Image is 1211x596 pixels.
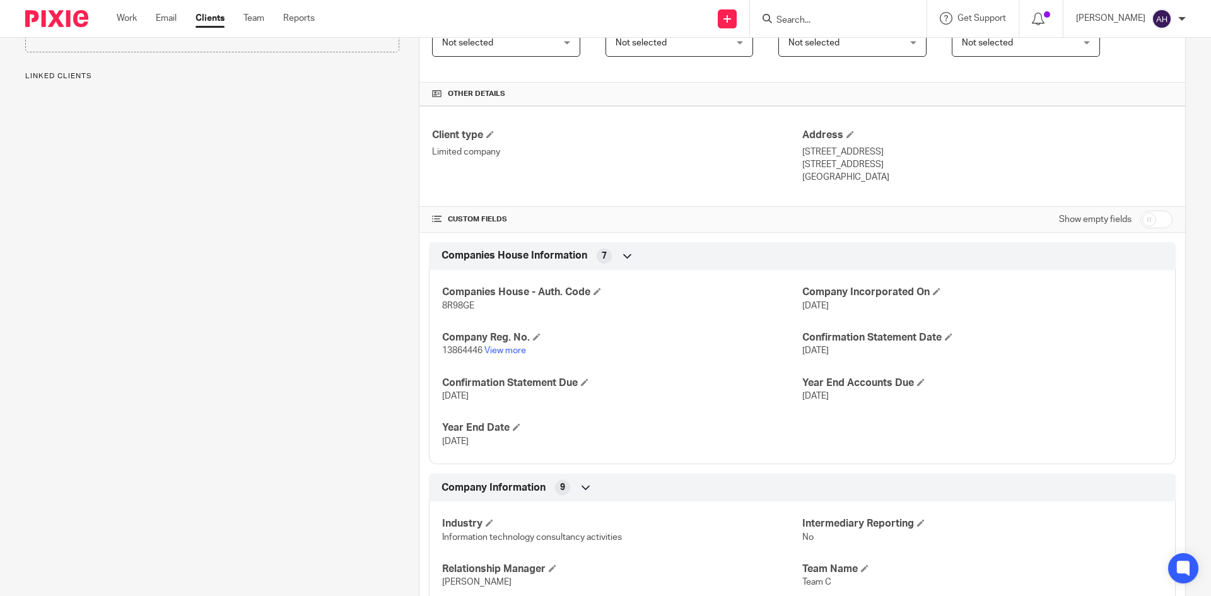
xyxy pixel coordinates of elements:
[442,301,474,310] span: 8R98GE
[442,481,546,494] span: Company Information
[25,10,88,27] img: Pixie
[25,71,399,81] p: Linked clients
[442,563,802,576] h4: Relationship Manager
[442,578,512,587] span: [PERSON_NAME]
[196,12,225,25] a: Clients
[602,250,607,262] span: 7
[802,301,829,310] span: [DATE]
[560,481,565,494] span: 9
[442,377,802,390] h4: Confirmation Statement Due
[1076,12,1145,25] p: [PERSON_NAME]
[442,346,483,355] span: 13864446
[1059,213,1132,226] label: Show empty fields
[156,12,177,25] a: Email
[962,38,1013,47] span: Not selected
[802,578,831,587] span: Team C
[243,12,264,25] a: Team
[957,14,1006,23] span: Get Support
[775,15,889,26] input: Search
[1152,9,1172,29] img: svg%3E
[442,533,622,542] span: Information technology consultancy activities
[442,517,802,530] h4: Industry
[283,12,315,25] a: Reports
[442,38,493,47] span: Not selected
[802,331,1162,344] h4: Confirmation Statement Date
[788,38,840,47] span: Not selected
[802,129,1173,142] h4: Address
[442,331,802,344] h4: Company Reg. No.
[448,89,505,99] span: Other details
[802,346,829,355] span: [DATE]
[432,146,802,158] p: Limited company
[802,392,829,400] span: [DATE]
[117,12,137,25] a: Work
[802,158,1173,171] p: [STREET_ADDRESS]
[442,437,469,446] span: [DATE]
[484,346,526,355] a: View more
[616,38,667,47] span: Not selected
[802,171,1173,184] p: [GEOGRAPHIC_DATA]
[442,392,469,400] span: [DATE]
[442,286,802,299] h4: Companies House - Auth. Code
[802,517,1162,530] h4: Intermediary Reporting
[442,421,802,435] h4: Year End Date
[802,533,814,542] span: No
[432,214,802,225] h4: CUSTOM FIELDS
[432,129,802,142] h4: Client type
[442,249,587,262] span: Companies House Information
[802,377,1162,390] h4: Year End Accounts Due
[802,146,1173,158] p: [STREET_ADDRESS]
[802,286,1162,299] h4: Company Incorporated On
[802,563,1162,576] h4: Team Name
